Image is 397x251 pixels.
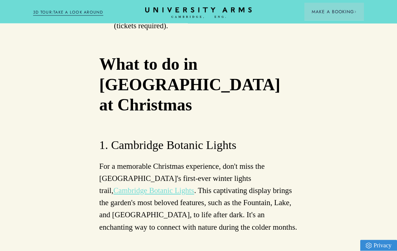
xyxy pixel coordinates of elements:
a: Cambridge Botanic Lights [114,187,194,195]
a: 3D TOUR:TAKE A LOOK AROUND [33,9,103,16]
p: For a memorable Christmas experience, don't miss the [GEOGRAPHIC_DATA]'s first-ever winter lights... [99,161,298,234]
img: Privacy [366,243,372,249]
h3: 1. Cambridge Botanic Lights [99,138,298,153]
img: Arrow icon [354,11,357,13]
span: Make a Booking [312,8,357,15]
button: Make a BookingArrow icon [304,3,364,21]
a: Privacy [360,240,397,251]
a: Home [145,7,252,19]
strong: What to do in [GEOGRAPHIC_DATA] at Christmas [99,55,280,114]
